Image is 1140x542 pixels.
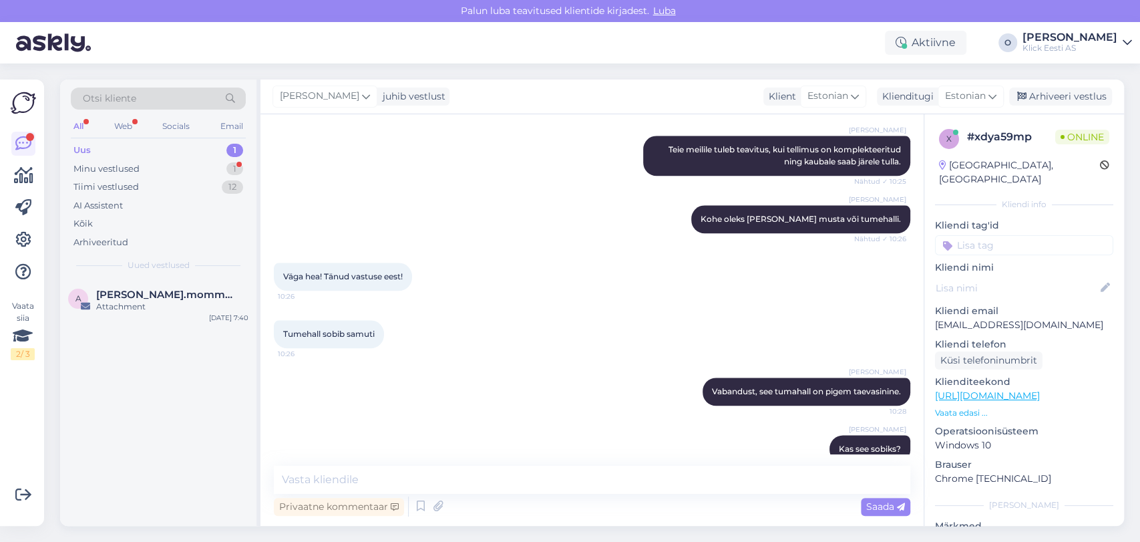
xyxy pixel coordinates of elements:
span: 10:26 [278,291,328,301]
span: [PERSON_NAME] [849,424,906,434]
input: Lisa tag [935,235,1113,255]
span: Nähtud ✓ 10:25 [854,176,906,186]
div: Vaata siia [11,300,35,360]
div: O [998,33,1017,52]
p: Kliendi nimi [935,261,1113,275]
span: [PERSON_NAME] [849,367,906,377]
span: Tumehall sobib samuti [283,329,375,339]
div: Email [218,118,246,135]
div: Kliendi info [935,198,1113,211]
div: [GEOGRAPHIC_DATA], [GEOGRAPHIC_DATA] [939,158,1100,186]
div: Klient [763,90,796,104]
div: Klienditugi [877,90,934,104]
div: Web [112,118,135,135]
span: 10:28 [856,406,906,416]
span: Estonian [945,89,986,104]
span: a [75,293,81,303]
div: AI Assistent [73,199,123,213]
div: Klick Eesti AS [1022,43,1117,53]
div: 1 [226,144,243,157]
span: Saada [866,501,905,513]
div: Aktiivne [885,31,966,55]
span: x [946,134,952,144]
span: Nähtud ✓ 10:26 [854,234,906,244]
span: Online [1055,130,1109,144]
p: Windows 10 [935,438,1113,452]
div: 2 / 3 [11,348,35,360]
p: Chrome [TECHNICAL_ID] [935,472,1113,486]
div: Privaatne kommentaar [274,498,404,516]
a: [PERSON_NAME]Klick Eesti AS [1022,32,1132,53]
div: Kõik [73,217,93,231]
p: [EMAIL_ADDRESS][DOMAIN_NAME] [935,318,1113,332]
div: Arhiveeri vestlus [1009,88,1112,106]
div: Attachment [96,301,248,313]
div: [DATE] 7:40 [209,313,248,323]
span: 10:26 [278,349,328,359]
input: Lisa nimi [936,281,1098,295]
span: Estonian [807,89,848,104]
p: Operatsioonisüsteem [935,424,1113,438]
div: # xdya59mp [967,129,1055,145]
img: Askly Logo [11,90,36,116]
p: Vaata edasi ... [935,407,1113,419]
span: Kohe oleks [PERSON_NAME] musta või tumehalli. [701,214,901,224]
div: Küsi telefoninumbrit [935,352,1042,370]
p: Kliendi tag'id [935,219,1113,233]
span: Teie meilile tuleb teavitus, kui tellimus on komplekteeritud ning kaubale saab järele tulla. [669,144,903,166]
div: Arhiveeritud [73,236,128,249]
span: Luba [649,5,680,17]
p: Kliendi telefon [935,337,1113,352]
span: alexandre.mommeja via klienditugi@klick.ee [96,289,235,301]
p: Kliendi email [935,304,1113,318]
span: Otsi kliente [83,92,136,106]
span: Vabandust, see tumahall on pigem taevasinine. [712,386,901,396]
span: [PERSON_NAME] [280,89,359,104]
p: Brauser [935,458,1113,472]
p: Klienditeekond [935,375,1113,389]
div: Minu vestlused [73,162,140,176]
div: juhib vestlust [377,90,445,104]
span: [PERSON_NAME] [849,194,906,205]
a: [URL][DOMAIN_NAME] [935,390,1040,402]
span: Uued vestlused [128,259,190,271]
div: Tiimi vestlused [73,180,139,194]
p: Märkmed [935,519,1113,533]
span: Väga hea! Tänud vastuse eest! [283,271,403,281]
div: [PERSON_NAME] [935,499,1113,511]
span: Kas see sobiks? [839,444,901,454]
span: [PERSON_NAME] [849,125,906,135]
div: 1 [226,162,243,176]
div: [PERSON_NAME] [1022,32,1117,43]
div: Uus [73,144,91,157]
div: Socials [160,118,192,135]
div: All [71,118,86,135]
div: 12 [222,180,243,194]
